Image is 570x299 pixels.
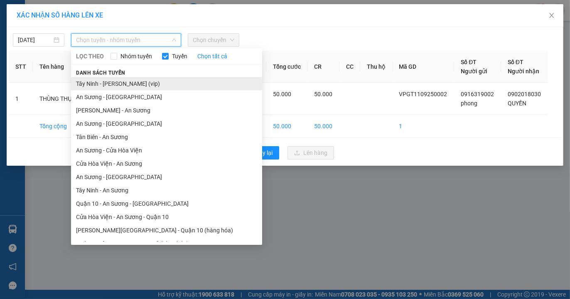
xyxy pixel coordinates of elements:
[33,51,101,83] th: Tên hàng
[287,146,334,159] button: uploadLên hàng
[117,52,155,61] span: Nhóm tuyến
[71,144,262,157] li: An Sương - Cửa Hòa Viện
[508,59,523,65] span: Số ĐT
[2,60,51,65] span: In ngày:
[33,83,101,115] td: THÙNG THỰC PHẨM
[360,51,392,83] th: Thu hộ
[22,45,102,52] span: -----------------------------------------
[71,170,262,184] li: An Sương - [GEOGRAPHIC_DATA]
[9,51,33,83] th: STT
[66,37,102,42] span: Hotline: 19001152
[273,91,291,97] span: 50.000
[508,100,526,107] span: QUYỀN
[71,210,262,224] li: Cửa Hòa Viện - An Sương - Quận 10
[540,4,563,27] button: Close
[71,117,262,130] li: An Sương - [GEOGRAPHIC_DATA]
[461,68,487,75] span: Người gửi
[3,5,40,42] img: logo
[393,51,455,83] th: Mã GD
[461,100,477,107] span: phong
[71,237,262,250] li: Quận 10 - [GEOGRAPHIC_DATA] (hàng hóa)
[307,115,339,138] td: 50.000
[71,69,130,77] span: Danh sách tuyến
[393,115,455,138] td: 1
[193,34,234,46] span: Chọn chuyến
[266,51,308,83] th: Tổng cước
[17,11,103,19] span: XÁC NHẬN SỐ HÀNG LÊN XE
[508,91,541,97] span: 0902018030
[307,51,339,83] th: CR
[66,5,114,12] strong: ĐỒNG PHƯỚC
[71,184,262,197] li: Tây Ninh - An Sương
[33,115,101,138] td: Tổng cộng
[508,68,539,75] span: Người nhận
[339,51,360,83] th: CC
[76,34,176,46] span: Chọn tuyến - nhóm tuyến
[197,52,227,61] a: Chọn tất cả
[66,25,114,35] span: 01 Võ Văn Truyện, KP.1, Phường 2
[71,130,262,144] li: Tân Biên - An Sương
[2,54,87,59] span: [PERSON_NAME]:
[71,104,262,117] li: [PERSON_NAME] - An Sương
[266,115,308,138] td: 50.000
[172,37,177,42] span: down
[461,59,477,65] span: Số ĐT
[18,35,52,45] input: 11/09/2025
[71,77,262,90] li: Tây Ninh - [PERSON_NAME] (vip)
[71,157,262,170] li: Cửa Hòa Viện - An Sương
[71,197,262,210] li: Quận 10 - An Sương - [GEOGRAPHIC_DATA]
[66,13,112,24] span: Bến xe [GEOGRAPHIC_DATA]
[399,91,447,97] span: VPGT1109250002
[71,90,262,104] li: An Sương - [GEOGRAPHIC_DATA]
[18,60,51,65] span: 12:19:58 [DATE]
[71,224,262,237] li: [PERSON_NAME][GEOGRAPHIC_DATA] - Quận 10 (hàng hóa)
[76,52,104,61] span: LỌC THEO
[461,91,494,97] span: 0916319002
[42,53,87,59] span: VPGT1109250002
[169,52,191,61] span: Tuyến
[314,91,332,97] span: 50.000
[548,12,555,19] span: close
[252,148,273,157] span: Quay lại
[9,83,33,115] td: 1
